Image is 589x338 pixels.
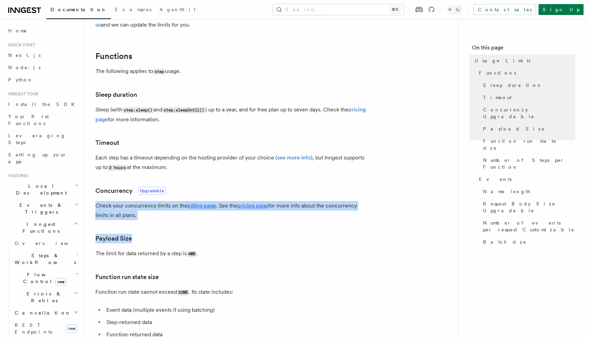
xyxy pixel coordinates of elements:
[5,25,80,37] a: Home
[5,149,80,168] a: Setting up your app
[177,290,189,295] code: 32MB
[8,65,41,70] span: Node.js
[483,125,545,132] span: Payload Size
[12,252,76,266] span: Steps & Workflows
[8,152,67,164] span: Setting up your app
[5,183,74,196] span: Local Development
[111,2,155,18] a: Examples
[480,198,575,217] a: Request Body Size Upgradable
[12,290,74,304] span: Errors & Retries
[273,4,404,15] button: Search...⌘K
[5,129,80,149] a: Leveraging Steps
[5,199,80,218] button: Events & Triggers
[5,218,80,237] button: Inngest Functions
[50,7,107,12] span: Documentation
[5,42,35,48] span: Quick start
[5,173,28,179] span: Features
[160,7,196,12] span: AgentKit
[95,51,132,61] a: Functions
[55,278,66,286] span: new
[104,305,368,315] li: Event data (multiple events if using batching)
[8,27,27,34] span: Home
[8,77,33,82] span: Python
[187,251,196,257] code: 4MB
[473,4,536,15] a: Contact sales
[12,271,75,285] span: Flow Control
[5,202,74,215] span: Events & Triggers
[5,74,80,86] a: Python
[187,202,216,209] a: billing page
[12,268,80,288] button: Flow Controlnew
[8,52,41,58] span: Next.js
[95,234,132,243] a: Payload Size
[479,176,512,183] span: Events
[5,180,80,199] button: Local Development
[46,2,111,19] a: Documentation
[115,7,151,12] span: Examples
[95,287,368,297] p: Function run state cannot exceed . Its state includes:
[446,5,462,14] button: Toggle dark mode
[95,138,119,148] a: Timeout
[480,154,575,173] a: Number of Steps per Function
[15,241,85,246] span: Overview
[8,102,79,107] span: Install the SDK
[8,133,66,145] span: Leveraging Steps
[476,67,575,79] a: Functions
[66,324,77,333] span: new
[480,236,575,248] a: Batch size
[12,309,71,316] span: Cancellation
[162,107,205,113] code: step.sleepUntil()
[483,188,531,195] span: Name length
[5,110,80,129] a: Your first Functions
[483,82,542,89] span: Sleep duration
[95,153,368,172] p: Each step has a timeout depending on the hosting provider of your choice ( ), but Inngest support...
[95,186,166,196] a: ConcurrencyUpgradable
[95,66,368,76] p: The following applies to usage.
[480,217,575,236] a: Number of events per request Customizable
[95,11,368,30] p: Some of these limits are customizable, so if you need more than what the current limits provide, ...
[5,221,74,234] span: Inngest Functions
[483,239,527,245] span: Batch size
[483,138,575,151] span: Function run state size
[12,307,80,319] button: Cancellation
[95,272,159,282] a: Function run state size
[12,237,80,249] a: Overview
[472,55,575,67] a: Usage Limits
[480,185,575,198] a: Name length
[483,200,575,214] span: Request Body Size Upgradable
[237,202,268,209] a: pricing page
[476,173,575,185] a: Events
[108,165,127,171] code: 2 hours
[5,91,38,97] span: Inngest tour
[155,2,200,18] a: AgentKit
[12,288,80,307] button: Errors & Retries
[95,249,368,259] p: The limit for data returned by a step is .
[472,44,575,55] h4: On this page
[390,6,400,13] kbd: ⌘K
[8,114,49,126] span: Your first Functions
[15,322,52,335] span: REST Endpoints
[539,4,584,15] a: Sign Up
[5,98,80,110] a: Install the SDK
[122,107,153,113] code: step.sleep()
[480,91,575,104] a: Timeout
[95,105,368,124] p: Sleep (with and ) up to a year, and for free plan up to seven days. Check the for more information.
[483,157,575,170] span: Number of Steps per Function
[483,219,575,233] span: Number of events per request Customizable
[480,79,575,91] a: Sleep duration
[104,318,368,327] li: Step-returned data
[5,49,80,61] a: Next.js
[483,94,512,101] span: Timeout
[483,106,575,120] span: Concurrency Upgradable
[480,123,575,135] a: Payload Size
[95,90,137,99] a: Sleep duration
[138,187,166,195] span: Upgradable
[479,70,516,76] span: Functions
[95,201,368,220] p: Check your concurrency limits on the . See the for more info about the concurrency limits in all ...
[153,69,165,75] code: step
[12,319,80,338] a: REST Endpointsnew
[480,104,575,123] a: Concurrency Upgradable
[5,61,80,74] a: Node.js
[480,135,575,154] a: Function run state size
[475,57,530,64] span: Usage Limits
